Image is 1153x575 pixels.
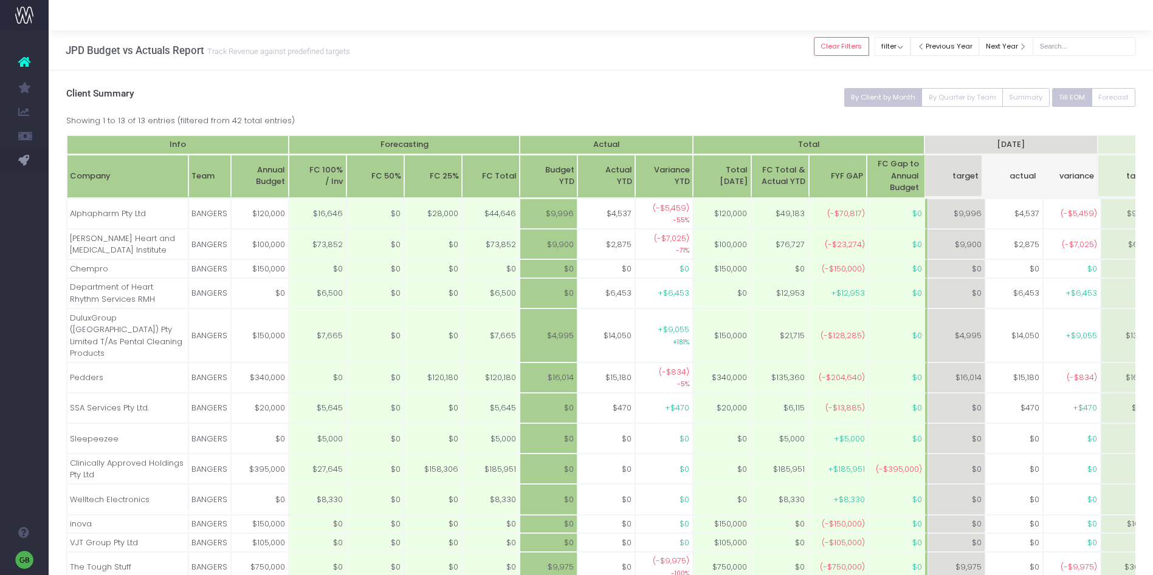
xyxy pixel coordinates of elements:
[577,393,635,423] td: $470
[577,423,635,454] td: $0
[985,308,1043,362] td: $14,050
[693,362,751,393] td: $340,000
[66,88,134,100] span: Client Summary
[289,362,346,393] td: $0
[844,88,923,107] button: By Client by Month
[680,494,689,506] span: $0
[751,278,808,308] td: $12,953
[912,330,922,342] span: $0
[1062,239,1097,251] span: (-$7,025)
[912,433,922,445] span: $0
[693,278,751,308] td: $0
[693,454,751,484] td: $0
[462,454,520,484] td: $185,951
[462,533,520,552] td: $0
[1061,561,1097,573] span: (-$9,975)
[188,454,231,484] td: BANGERS
[693,484,751,514] td: $0
[462,484,520,514] td: $8,330
[912,518,922,530] span: $0
[346,515,404,534] td: $0
[231,484,289,514] td: $0
[659,366,689,378] span: (-$834)
[921,88,1003,107] button: By Quarter by Team
[67,259,188,278] td: Chempro
[985,484,1043,514] td: $0
[346,454,404,484] td: $0
[67,484,188,514] td: Welltech Electronics
[577,155,635,198] th: ActualYTD: activate to sort column ascending
[676,244,689,255] small: -71%
[833,494,865,506] span: +$8,330
[404,515,462,534] td: $0
[520,278,577,308] td: $0
[462,278,520,308] td: $6,500
[231,533,289,552] td: $105,000
[346,484,404,514] td: $0
[404,278,462,308] td: $0
[985,423,1043,454] td: $0
[693,135,924,155] th: Total
[665,402,689,414] span: +$470
[912,263,922,275] span: $0
[520,155,577,198] th: BudgetYTD: activate to sort column ascending
[1065,287,1097,299] span: +$6,453
[910,37,980,56] button: Previous Year
[912,287,922,299] span: $0
[188,484,231,514] td: BANGERS
[658,324,689,336] span: +$9,055
[404,362,462,393] td: $120,180
[985,393,1043,423] td: $470
[462,155,520,198] th: FC Total: activate to sort column ascending
[289,308,346,362] td: $7,665
[985,199,1043,229] td: $4,537
[204,44,350,56] small: Track Revenue against predefined targets
[751,423,808,454] td: $5,000
[693,515,751,534] td: $150,000
[462,362,520,393] td: $120,180
[520,199,577,229] td: $9,996
[520,135,693,155] th: Actual
[928,229,985,259] td: $9,900
[985,454,1043,484] td: $0
[577,484,635,514] td: $0
[912,561,922,573] span: $0
[404,259,462,278] td: $0
[1002,88,1050,107] button: Summary
[1087,494,1097,506] span: $0
[673,214,689,225] small: -55%
[67,515,188,534] td: inova
[1092,88,1136,107] button: Forecast
[1073,402,1097,414] span: +$470
[520,362,577,393] td: $16,014
[928,308,985,362] td: $4,995
[912,208,922,220] span: $0
[952,170,979,182] span: target
[231,362,289,393] td: $340,000
[289,484,346,514] td: $8,330
[67,135,289,155] th: Info
[188,515,231,534] td: BANGERS
[693,423,751,454] td: $0
[1087,263,1097,275] span: $0
[819,372,865,384] span: (-$204,640)
[673,336,689,347] small: +181%
[188,533,231,552] td: BANGERS
[231,229,289,259] td: $100,000
[577,229,635,259] td: $2,875
[1087,518,1097,530] span: $0
[67,308,188,362] td: DuluxGroup ([GEOGRAPHIC_DATA]) Pty Limited T/As Pental Cleaning Products
[834,433,865,445] span: +$5,000
[985,278,1043,308] td: $6,453
[346,393,404,423] td: $0
[67,229,188,259] td: [PERSON_NAME] Heart and [MEDICAL_DATA] Institute
[825,239,865,251] span: (-$23,274)
[831,287,865,299] span: +$12,953
[520,423,577,454] td: $0
[928,454,985,484] td: $0
[404,423,462,454] td: $0
[520,484,577,514] td: $0
[809,155,867,198] th: FYF GAP: activate to sort column ascending
[289,259,346,278] td: $0
[346,155,404,198] th: FC 50%: activate to sort column ascending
